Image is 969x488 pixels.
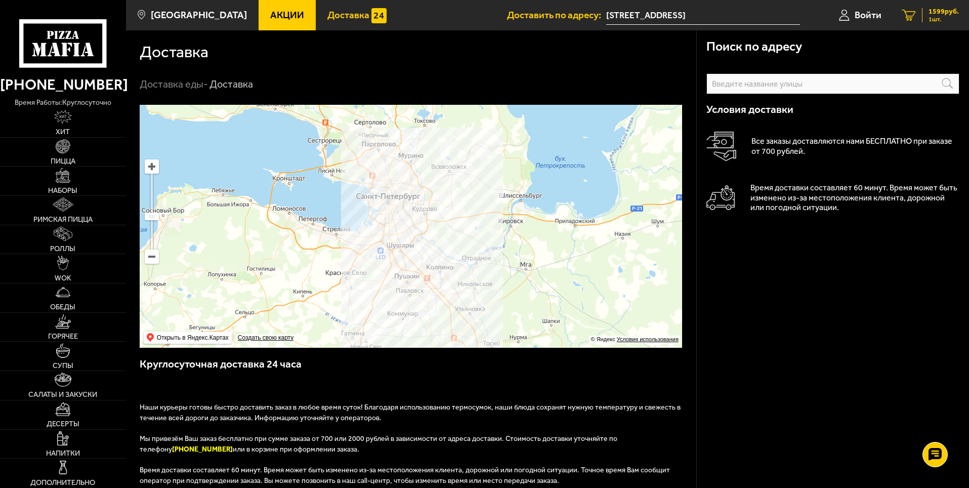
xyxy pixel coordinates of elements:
input: Введите название улицы [706,73,959,94]
h3: Поиск по адресу [706,40,802,53]
span: [GEOGRAPHIC_DATA] [151,10,247,20]
span: Пицца [51,157,75,165]
ymaps: Открыть в Яндекс.Картах [144,332,232,344]
a: Создать свою карту [236,334,296,342]
span: Римская пицца [33,216,93,223]
span: Хит [56,128,70,135]
span: Доставить по адресу: [507,10,606,20]
span: Наборы [48,187,77,194]
h1: Доставка [140,44,208,60]
span: Доставка [327,10,369,20]
h3: Круглосуточная доставка 24 часа [140,357,683,382]
div: Доставка [209,78,253,91]
img: Автомобиль доставки [706,185,735,210]
span: Обеды [50,303,75,310]
span: Десерты [47,420,79,427]
b: [PHONE_NUMBER] [172,445,233,454]
span: 1 шт. [929,16,959,22]
span: Напитки [46,450,80,457]
span: Мы привезём Ваш заказ бесплатно при сумме заказа от 700 или 2000 рублей в зависимости от адреса д... [140,434,617,454]
span: Супы [53,362,73,369]
p: Все заказы доставляются нами БЕСПЛАТНО при заказе от 700 рублей. [751,136,959,156]
a: Доставка еды- [140,78,208,90]
span: Войти [855,10,881,20]
h3: Условия доставки [706,104,959,115]
span: Горячее [48,333,78,340]
p: Время доставки составляет 60 минут. Время может быть изменено из-за местоположения клиента, дорож... [750,183,959,213]
img: Оплата доставки [706,132,736,161]
img: 15daf4d41897b9f0e9f617042186c801.svg [371,8,387,23]
ymaps: Открыть в Яндекс.Картах [157,332,229,344]
span: Акции [270,10,304,20]
span: 1599 руб. [929,8,959,15]
span: Салаты и закуски [28,391,97,398]
span: Наши курьеры готовы быстро доставить заказ в любое время суток! Благодаря использованию термосумо... [140,403,681,422]
ymaps: © Яндекс [591,336,615,342]
span: WOK [55,274,71,281]
span: Дополнительно [30,479,95,486]
a: Условия использования [617,336,679,342]
input: Ваш адрес доставки [606,6,800,25]
span: Роллы [50,245,75,252]
span: Время доставки составляет 60 минут. Время может быть изменено из-за местоположения клиента, дорож... [140,466,670,485]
